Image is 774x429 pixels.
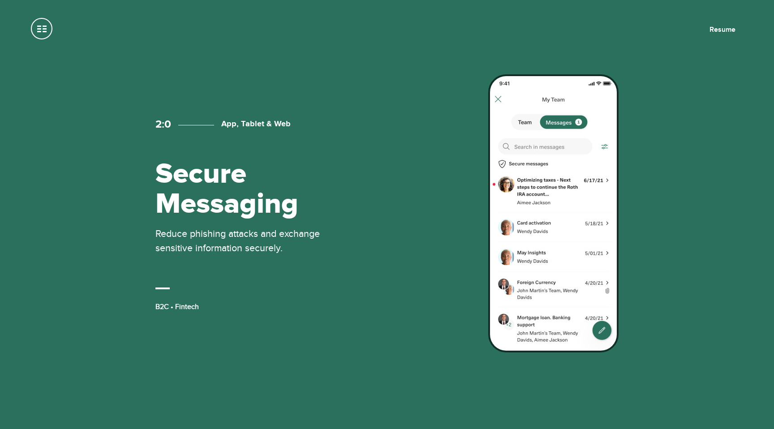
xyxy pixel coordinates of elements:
img: Expo [488,74,619,352]
h3: App, Tablet & Web [178,119,291,129]
p: Reduce phishing attacks and exchange sensitive information securely. [155,227,335,255]
span: 2:0 [155,118,171,131]
a: Resume [709,25,735,34]
span: B2C • Fintech [155,302,199,311]
h2: Secure Messaging [155,159,335,219]
a: 2:0 App, Tablet & Web Secure Messaging Reduce phishing attacks and exchange sensitive information... [118,74,656,355]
